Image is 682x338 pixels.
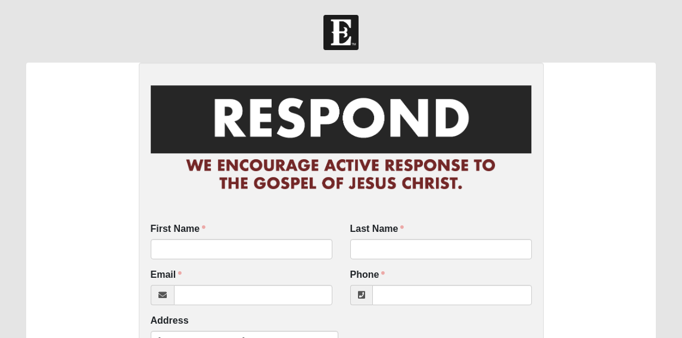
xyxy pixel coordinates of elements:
[151,314,189,328] label: Address
[151,75,532,202] img: RespondCardHeader.png
[151,268,182,282] label: Email
[350,268,385,282] label: Phone
[350,222,404,236] label: Last Name
[151,222,206,236] label: First Name
[323,15,359,50] img: Church of Eleven22 Logo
